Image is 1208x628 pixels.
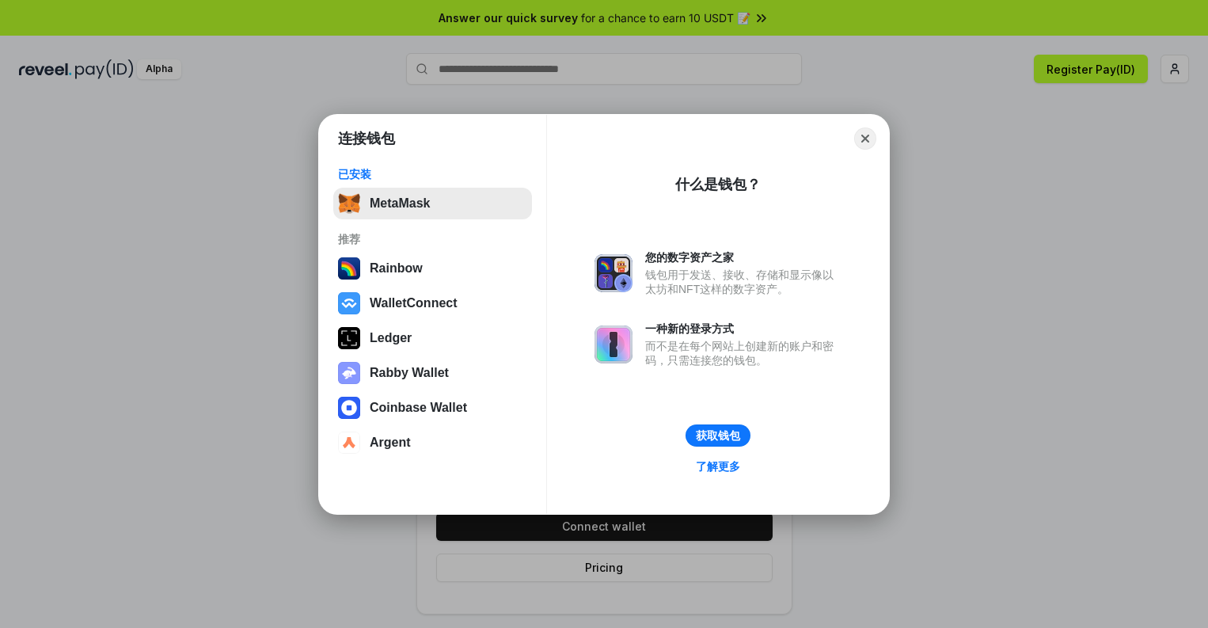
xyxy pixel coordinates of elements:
button: WalletConnect [333,287,532,319]
div: 而不是在每个网站上创建新的账户和密码，只需连接您的钱包。 [645,339,841,367]
img: svg+xml,%3Csvg%20xmlns%3D%22http%3A%2F%2Fwww.w3.org%2F2000%2Fsvg%22%20fill%3D%22none%22%20viewBox... [595,254,632,292]
img: svg+xml,%3Csvg%20xmlns%3D%22http%3A%2F%2Fwww.w3.org%2F2000%2Fsvg%22%20fill%3D%22none%22%20viewBox... [595,325,632,363]
div: Coinbase Wallet [370,401,467,415]
div: 您的数字资产之家 [645,250,841,265]
button: Rabby Wallet [333,357,532,389]
button: 获取钱包 [686,424,750,447]
img: svg+xml,%3Csvg%20fill%3D%22none%22%20height%3D%2233%22%20viewBox%3D%220%200%2035%2033%22%20width%... [338,192,360,215]
img: svg+xml,%3Csvg%20width%3D%2228%22%20height%3D%2228%22%20viewBox%3D%220%200%2028%2028%22%20fill%3D... [338,397,360,419]
div: 推荐 [338,232,527,246]
h1: 连接钱包 [338,129,395,148]
div: Ledger [370,331,412,345]
button: Argent [333,427,532,459]
button: Close [854,128,876,150]
img: svg+xml,%3Csvg%20width%3D%22120%22%20height%3D%22120%22%20viewBox%3D%220%200%20120%20120%22%20fil... [338,257,360,280]
div: Argent [370,436,411,450]
div: 已安装 [338,167,527,181]
button: Coinbase Wallet [333,392,532,424]
div: MetaMask [370,196,430,211]
img: svg+xml,%3Csvg%20xmlns%3D%22http%3A%2F%2Fwww.w3.org%2F2000%2Fsvg%22%20width%3D%2228%22%20height%3... [338,327,360,349]
a: 了解更多 [686,456,750,477]
div: Rainbow [370,261,423,276]
div: 了解更多 [696,459,740,474]
button: Ledger [333,322,532,354]
div: 一种新的登录方式 [645,322,841,336]
div: 获取钱包 [696,428,740,443]
img: svg+xml,%3Csvg%20width%3D%2228%22%20height%3D%2228%22%20viewBox%3D%220%200%2028%2028%22%20fill%3D... [338,432,360,454]
div: Rabby Wallet [370,366,449,380]
img: svg+xml,%3Csvg%20width%3D%2228%22%20height%3D%2228%22%20viewBox%3D%220%200%2028%2028%22%20fill%3D... [338,292,360,314]
div: 什么是钱包？ [675,175,761,194]
button: MetaMask [333,188,532,219]
button: Rainbow [333,253,532,284]
div: 钱包用于发送、接收、存储和显示像以太坊和NFT这样的数字资产。 [645,268,841,296]
div: WalletConnect [370,296,458,310]
img: svg+xml,%3Csvg%20xmlns%3D%22http%3A%2F%2Fwww.w3.org%2F2000%2Fsvg%22%20fill%3D%22none%22%20viewBox... [338,362,360,384]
